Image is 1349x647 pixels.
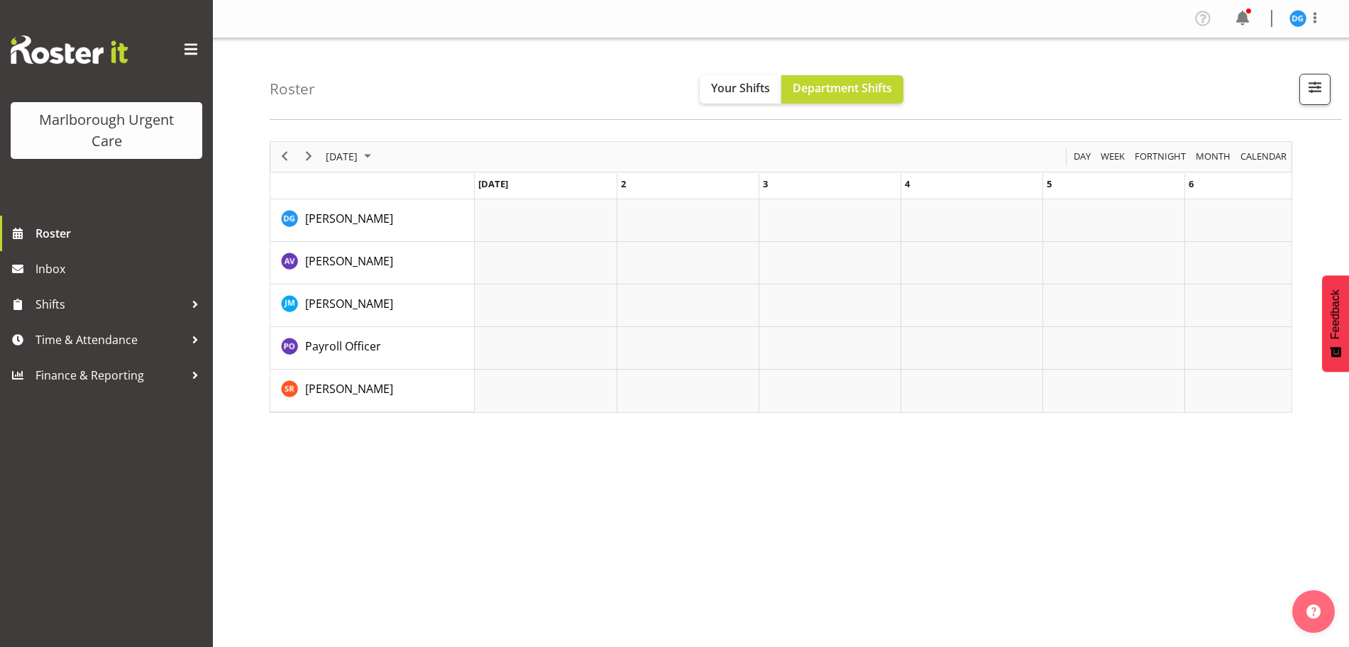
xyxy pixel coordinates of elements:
[270,242,475,284] td: Amber Venning-Slater resource
[297,142,321,172] div: next period
[305,338,381,355] a: Payroll Officer
[324,148,359,165] span: [DATE]
[35,329,185,350] span: Time & Attendance
[324,148,378,165] button: September 2025
[1072,148,1094,165] button: Timeline Day
[270,199,475,242] td: Deo Garingalao resource
[905,177,910,190] span: Thursday, September 4, 2025
[305,211,393,226] span: [PERSON_NAME]
[781,75,903,104] button: Department Shifts
[1099,148,1126,165] span: Week
[793,80,892,96] span: Department Shifts
[1194,148,1233,165] button: Timeline Month
[305,253,393,270] a: [PERSON_NAME]
[270,81,315,97] h4: Roster
[1189,177,1194,190] span: Saturday, September 6, 2025
[270,284,475,327] td: Jane Macfarlane resource
[270,141,1292,413] div: of September 2025
[275,148,294,165] button: Previous
[305,210,393,227] a: [PERSON_NAME]
[763,177,768,190] span: Wednesday, September 3, 2025
[1072,148,1092,165] span: Day
[1099,148,1128,165] button: Timeline Week
[1238,148,1289,165] button: Month
[1322,275,1349,372] button: Feedback - Show survey
[305,381,393,397] span: [PERSON_NAME]
[478,177,508,190] span: Monday, September 1, 2025
[305,295,393,312] a: [PERSON_NAME]
[305,380,393,397] a: [PERSON_NAME]
[1194,148,1232,165] span: Month
[35,223,206,244] span: Roster
[299,148,319,165] button: Next
[1289,10,1306,27] img: deo-garingalao11926.jpg
[270,327,475,370] td: Payroll Officer resource
[25,109,188,152] div: Marlborough Urgent Care
[35,365,185,386] span: Finance & Reporting
[621,177,626,190] span: Tuesday, September 2, 2025
[1239,148,1288,165] span: calendar
[1306,604,1321,619] img: help-xxl-2.png
[270,370,475,412] td: Shivana Ram resource
[1299,74,1331,105] button: Filter Shifts
[272,142,297,172] div: previous period
[11,35,128,64] img: Rosterit website logo
[1133,148,1189,165] button: Fortnight
[1047,177,1052,190] span: Friday, September 5, 2025
[305,253,393,269] span: [PERSON_NAME]
[711,80,770,96] span: Your Shifts
[305,296,393,311] span: [PERSON_NAME]
[1133,148,1187,165] span: Fortnight
[321,142,380,172] div: September 2025
[35,294,185,315] span: Shifts
[305,338,381,354] span: Payroll Officer
[35,258,206,280] span: Inbox
[700,75,781,104] button: Your Shifts
[1329,289,1342,339] span: Feedback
